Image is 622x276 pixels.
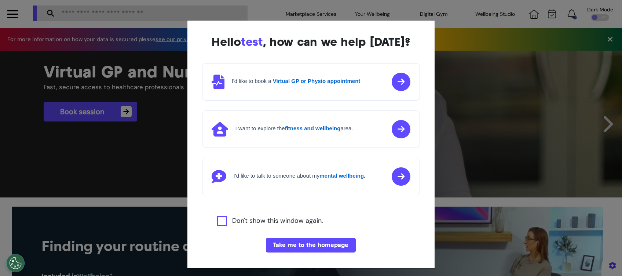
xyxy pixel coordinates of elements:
strong: fitness and wellbeing [285,125,341,131]
strong: Virtual GP or Physio appointment [273,78,361,84]
strong: mental wellbeing. [319,172,365,179]
div: Hello , how can we help [DATE]? [202,35,420,48]
h4: I want to explore the area. [235,125,353,132]
input: Agree to privacy policy [217,216,227,226]
h4: I'd like to book a [232,78,361,84]
button: Take me to the homepage [266,238,356,253]
h4: I'd like to talk to someone about my [234,172,366,179]
span: test [241,35,263,49]
button: Open Preferences [6,254,25,272]
label: Don't show this window again. [232,216,323,226]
